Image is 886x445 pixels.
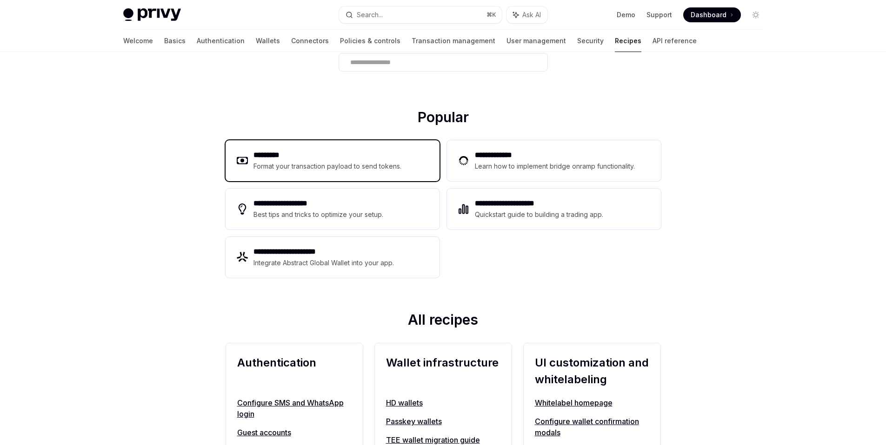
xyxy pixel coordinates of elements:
img: light logo [123,8,181,21]
a: Policies & controls [340,30,400,52]
div: Learn how to implement bridge onramp functionality. [475,161,638,172]
a: Configure SMS and WhatsApp login [237,397,352,419]
div: Quickstart guide to building a trading app. [475,209,604,220]
h2: Wallet infrastructure [386,354,500,388]
h2: UI customization and whitelabeling [535,354,649,388]
h2: Popular [226,109,661,129]
a: Support [646,10,672,20]
button: Search...⌘K [339,7,502,23]
span: Ask AI [522,10,541,20]
a: Recipes [615,30,641,52]
div: Best tips and tricks to optimize your setup. [253,209,385,220]
a: Security [577,30,604,52]
a: Demo [617,10,635,20]
a: Dashboard [683,7,741,22]
a: **** **** ***Learn how to implement bridge onramp functionality. [447,140,661,181]
a: **** ****Format your transaction payload to send tokens. [226,140,440,181]
a: Welcome [123,30,153,52]
a: Authentication [197,30,245,52]
a: Configure wallet confirmation modals [535,416,649,438]
a: Whitelabel homepage [535,397,649,408]
a: Wallets [256,30,280,52]
a: Basics [164,30,186,52]
h2: Authentication [237,354,352,388]
a: Passkey wallets [386,416,500,427]
a: API reference [653,30,697,52]
h2: All recipes [226,311,661,332]
div: Format your transaction payload to send tokens. [253,161,402,172]
button: Toggle dark mode [748,7,763,22]
button: Ask AI [506,7,547,23]
div: Search... [357,9,383,20]
a: Transaction management [412,30,495,52]
a: HD wallets [386,397,500,408]
div: Integrate Abstract Global Wallet into your app. [253,257,395,268]
span: ⌘ K [486,11,496,19]
a: Guest accounts [237,427,352,438]
a: User management [506,30,566,52]
span: Dashboard [691,10,726,20]
a: Connectors [291,30,329,52]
